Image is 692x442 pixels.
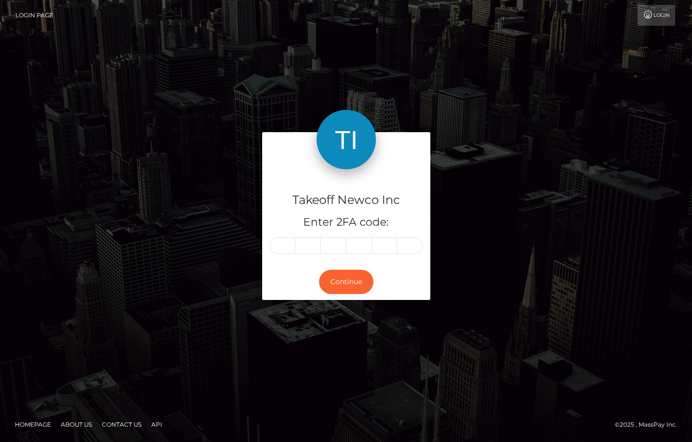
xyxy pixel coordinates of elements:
[57,417,96,432] a: About Us
[615,419,685,430] div: © 2025 , MassPay Inc.
[11,417,55,432] a: Homepage
[319,270,373,294] button: Continue
[270,215,423,230] h5: Enter 2FA code:
[270,192,423,209] h4: Takeoff Newco Inc
[147,417,166,432] a: API
[638,5,675,26] a: Login
[15,5,53,26] a: Login Page
[317,110,376,169] img: Takeoff Newco Inc
[98,417,145,432] a: Contact Us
